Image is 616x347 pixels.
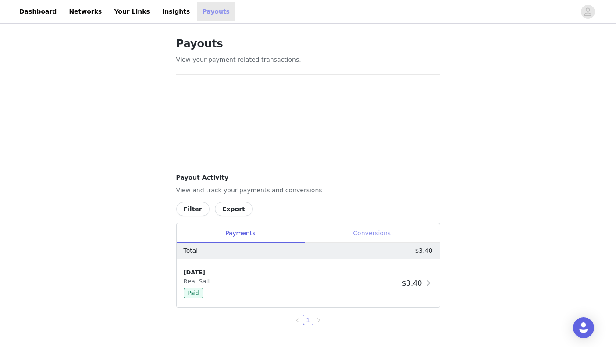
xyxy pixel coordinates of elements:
[184,268,399,277] div: [DATE]
[184,288,203,298] span: Paid
[184,278,214,285] span: Real Salt
[109,2,155,21] a: Your Links
[176,36,440,52] h1: Payouts
[177,223,304,243] div: Payments
[584,5,592,19] div: avatar
[304,223,440,243] div: Conversions
[197,2,235,21] a: Payouts
[292,315,303,325] li: Previous Page
[184,246,198,255] p: Total
[64,2,107,21] a: Networks
[157,2,195,21] a: Insights
[176,202,210,216] button: Filter
[402,279,422,287] span: $3.40
[313,315,324,325] li: Next Page
[215,202,253,216] button: Export
[295,318,300,323] i: icon: left
[177,259,440,307] div: clickable-list-item
[176,173,440,182] h4: Payout Activity
[303,315,313,325] a: 1
[176,55,440,64] p: View your payment related transactions.
[316,318,321,323] i: icon: right
[14,2,62,21] a: Dashboard
[176,186,440,195] p: View and track your payments and conversions
[415,246,432,255] p: $3.40
[573,317,594,338] div: Open Intercom Messenger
